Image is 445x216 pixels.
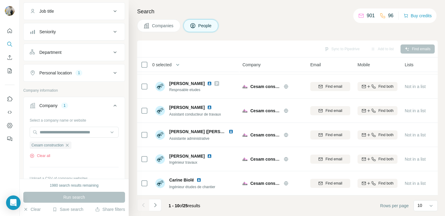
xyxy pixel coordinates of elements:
button: Navigate to next page [149,199,161,211]
button: Company1 [24,98,125,115]
img: Avatar [155,106,165,116]
img: LinkedIn logo [196,178,201,182]
div: 1 [61,103,68,108]
img: Logo of Cesam construction [242,157,247,162]
img: LinkedIn logo [207,105,212,110]
div: 1 [75,70,82,76]
img: Avatar [155,154,165,164]
span: Lists [405,62,414,68]
span: Find both [378,181,394,186]
span: Not in a list [405,157,426,162]
span: 0 selected [152,62,172,68]
button: Find both [358,179,397,188]
span: Mobile [358,62,370,68]
span: Find email [325,132,342,138]
span: Cesam construction [250,156,281,162]
button: Seniority [24,25,125,39]
img: Logo of Cesam construction [242,84,247,89]
button: Find both [358,82,397,91]
button: My lists [5,65,15,76]
img: Logo of Cesam construction [242,181,247,186]
span: 1 - 10 [169,203,180,208]
p: 96 [388,12,394,19]
span: Cesam construction [250,108,281,114]
button: Find both [358,155,397,164]
div: Job title [39,8,54,14]
span: Ingénieur études de chantier [169,185,215,189]
button: Find email [310,106,350,115]
span: Rows per page [380,203,409,209]
span: Find both [378,156,394,162]
p: Upload a CSV of company websites. [30,176,119,181]
img: Avatar [155,130,165,140]
span: [PERSON_NAME] [169,80,205,87]
p: 10 [417,202,422,208]
button: Dashboard [5,120,15,131]
p: 901 [367,12,375,19]
span: Email [310,62,321,68]
button: Search [5,39,15,50]
span: [PERSON_NAME] [169,153,205,159]
button: Find email [310,82,350,91]
button: Feedback [5,133,15,144]
span: Cesam construction [250,132,281,138]
span: Assistant conducteur de travaux [169,112,221,116]
span: Carine Biolé [169,177,194,183]
h4: Search [137,7,438,16]
div: Personal location [39,70,72,76]
button: Save search [52,206,83,212]
div: Company [39,103,58,109]
span: results [169,203,200,208]
img: Avatar [155,178,165,188]
button: Use Surfe on LinkedIn [5,93,15,104]
span: Assistante administrative [169,136,209,141]
span: People [198,23,212,29]
span: [PERSON_NAME] ([PERSON_NAME]) [169,129,244,134]
span: Ingénieur travaux [169,160,214,165]
span: of [180,203,183,208]
span: Find both [378,84,394,89]
img: Logo of Cesam construction [242,108,247,113]
button: Find email [310,155,350,164]
img: Logo of Cesam construction [242,133,247,137]
button: Personal location1 [24,66,125,80]
p: Company information [23,88,125,93]
img: Avatar [155,82,165,91]
span: Companies [152,23,174,29]
button: Find both [358,106,397,115]
button: Quick start [5,25,15,36]
span: Find email [325,108,342,113]
span: Find email [325,181,342,186]
span: 25 [183,203,188,208]
button: Clear all [30,153,50,159]
button: Buy credits [404,11,432,20]
div: Seniority [39,29,56,35]
div: Select a company name or website [30,115,119,123]
div: Open Intercom Messenger [6,195,21,210]
button: Enrich CSV [5,52,15,63]
span: Not in a list [405,108,426,113]
img: LinkedIn logo [207,154,212,159]
span: Cesam construction [250,180,281,186]
span: Find email [325,84,342,89]
span: Cesam construction [250,83,281,90]
button: Find email [310,179,350,188]
button: Find both [358,130,397,139]
button: Department [24,45,125,60]
div: Department [39,49,61,55]
div: 1980 search results remaining [50,183,99,188]
span: Find both [378,108,394,113]
button: Job title [24,4,125,18]
button: Clear [23,206,41,212]
button: Use Surfe API [5,107,15,118]
span: Not in a list [405,84,426,89]
img: LinkedIn logo [229,129,233,134]
button: Share filters [95,206,125,212]
img: Avatar [5,6,15,16]
span: Find both [378,132,394,138]
span: [PERSON_NAME] [169,104,205,110]
span: Find email [325,156,342,162]
button: Find email [310,130,350,139]
span: Company [242,62,261,68]
span: Not in a list [405,181,426,186]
